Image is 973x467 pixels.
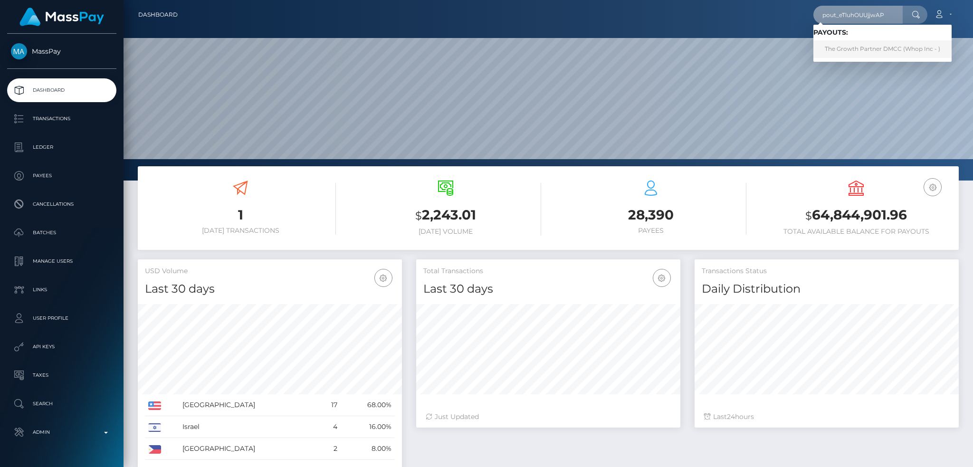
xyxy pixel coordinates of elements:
[11,197,113,211] p: Cancellations
[148,445,161,454] img: PH.png
[727,412,735,421] span: 24
[11,425,113,439] p: Admin
[11,112,113,126] p: Transactions
[7,278,116,302] a: Links
[761,206,952,225] h3: 64,844,901.96
[145,206,336,224] h3: 1
[7,392,116,416] a: Search
[11,83,113,97] p: Dashboard
[7,249,116,273] a: Manage Users
[7,335,116,359] a: API Keys
[11,140,113,154] p: Ledger
[318,416,341,438] td: 4
[7,221,116,245] a: Batches
[148,423,161,432] img: IL.png
[11,254,113,268] p: Manage Users
[761,228,952,236] h6: Total Available Balance for Payouts
[7,306,116,330] a: User Profile
[423,267,673,276] h5: Total Transactions
[350,206,541,225] h3: 2,243.01
[7,135,116,159] a: Ledger
[7,420,116,444] a: Admin
[11,311,113,325] p: User Profile
[7,363,116,387] a: Taxes
[11,368,113,382] p: Taxes
[318,438,341,460] td: 2
[341,438,395,460] td: 8.00%
[11,397,113,411] p: Search
[11,283,113,297] p: Links
[350,228,541,236] h6: [DATE] Volume
[145,227,336,235] h6: [DATE] Transactions
[138,5,178,25] a: Dashboard
[704,412,949,422] div: Last hours
[11,169,113,183] p: Payees
[702,281,952,297] h4: Daily Distribution
[555,227,746,235] h6: Payees
[7,164,116,188] a: Payees
[555,206,746,224] h3: 28,390
[145,281,395,297] h4: Last 30 days
[148,401,161,410] img: US.png
[813,40,952,58] a: The Growth Partner DMCC (Whop Inc - )
[7,78,116,102] a: Dashboard
[423,281,673,297] h4: Last 30 days
[702,267,952,276] h5: Transactions Status
[7,47,116,56] span: MassPay
[179,394,318,416] td: [GEOGRAPHIC_DATA]
[813,29,952,37] h6: Payouts:
[11,340,113,354] p: API Keys
[7,107,116,131] a: Transactions
[179,416,318,438] td: Israel
[145,267,395,276] h5: USD Volume
[813,6,903,24] input: Search...
[805,209,812,222] small: $
[415,209,422,222] small: $
[11,43,27,59] img: MassPay
[179,438,318,460] td: [GEOGRAPHIC_DATA]
[341,394,395,416] td: 68.00%
[19,8,104,26] img: MassPay Logo
[426,412,671,422] div: Just Updated
[341,416,395,438] td: 16.00%
[7,192,116,216] a: Cancellations
[318,394,341,416] td: 17
[11,226,113,240] p: Batches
